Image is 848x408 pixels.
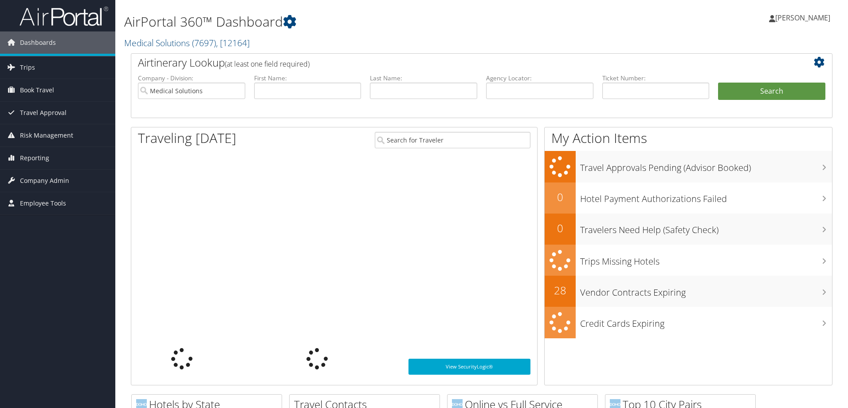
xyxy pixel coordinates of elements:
h2: Airtinerary Lookup [138,55,767,70]
h2: 28 [545,283,576,298]
h1: Traveling [DATE] [138,129,236,147]
h3: Credit Cards Expiring [580,313,832,330]
label: First Name: [254,74,361,83]
span: Trips [20,56,35,79]
a: [PERSON_NAME] [769,4,839,31]
a: Trips Missing Hotels [545,245,832,276]
span: Book Travel [20,79,54,101]
img: airportal-logo.png [20,6,108,27]
label: Last Name: [370,74,477,83]
span: ( 7697 ) [192,37,216,49]
input: Search for Traveler [375,132,530,148]
label: Company - Division: [138,74,245,83]
h3: Trips Missing Hotels [580,251,832,268]
span: Company Admin [20,170,69,192]
button: Search [718,83,825,100]
a: Travel Approvals Pending (Advisor Booked) [545,151,832,182]
h1: AirPortal 360™ Dashboard [124,12,601,31]
h2: 0 [545,221,576,236]
h3: Vendor Contracts Expiring [580,282,832,299]
span: Reporting [20,147,49,169]
a: Credit Cards Expiring [545,307,832,338]
label: Ticket Number: [602,74,710,83]
span: (at least one field required) [225,59,310,69]
h3: Travelers Need Help (Safety Check) [580,219,832,236]
h3: Travel Approvals Pending (Advisor Booked) [580,157,832,174]
span: Dashboards [20,32,56,54]
a: Medical Solutions [124,37,250,49]
a: 0Hotel Payment Authorizations Failed [545,182,832,214]
h1: My Action Items [545,129,832,147]
h3: Hotel Payment Authorizations Failed [580,188,832,205]
a: 28Vendor Contracts Expiring [545,276,832,307]
span: , [ 12164 ] [216,37,250,49]
span: Employee Tools [20,192,66,214]
a: 0Travelers Need Help (Safety Check) [545,214,832,245]
label: Agency Locator: [486,74,593,83]
span: [PERSON_NAME] [775,13,830,23]
span: Risk Management [20,124,73,147]
a: View SecurityLogic® [408,359,530,375]
span: Travel Approval [20,102,67,124]
h2: 0 [545,190,576,205]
